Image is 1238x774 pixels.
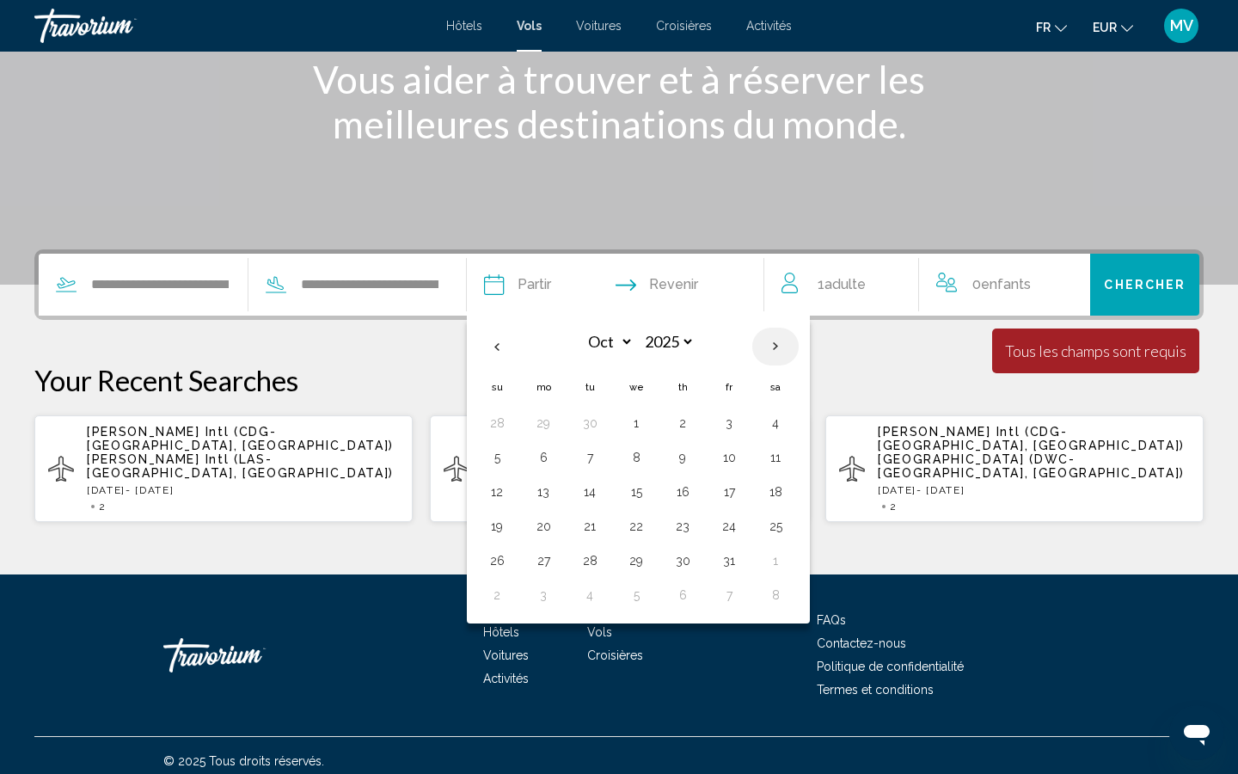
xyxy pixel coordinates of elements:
[669,445,696,470] button: Day 9
[587,648,643,662] a: Croisières
[878,452,1185,480] span: [GEOGRAPHIC_DATA] (DWC-[GEOGRAPHIC_DATA], [GEOGRAPHIC_DATA])
[39,254,1199,316] div: Search widget
[99,501,107,513] span: 2
[762,445,789,470] button: Day 11
[878,484,1190,496] p: [DATE] - [DATE]
[762,549,789,573] button: Day 1
[649,273,698,297] span: Revenir
[576,445,604,470] button: Day 7
[483,411,511,435] button: Day 28
[817,683,934,697] a: Termes et conditions
[1170,17,1193,34] span: MV
[163,630,335,681] a: Travorium
[669,480,696,504] button: Day 16
[430,415,808,523] button: [PERSON_NAME] Intl (CDG-[GEOGRAPHIC_DATA], [GEOGRAPHIC_DATA]) Ruzyne International (PRG-[GEOGRAPH...
[483,549,511,573] button: Day 26
[715,514,743,538] button: Day 24
[622,514,650,538] button: Day 22
[483,583,511,607] button: Day 2
[639,327,695,357] select: Select year
[530,514,557,538] button: Day 20
[87,484,399,496] p: [DATE] - [DATE]
[715,549,743,573] button: Day 31
[1090,254,1199,316] button: Chercher
[576,19,622,33] a: Voitures
[446,19,482,33] a: Hôtels
[1005,341,1186,360] div: Tous les champs sont requis
[669,411,696,435] button: Day 2
[762,583,789,607] button: Day 8
[483,625,519,639] a: Hôtels
[972,273,1031,297] span: 0
[981,276,1031,292] span: Enfants
[87,452,394,480] span: [PERSON_NAME] Intl (LAS-[GEOGRAPHIC_DATA], [GEOGRAPHIC_DATA])
[530,445,557,470] button: Day 6
[616,254,698,316] button: Return date
[622,549,650,573] button: Day 29
[824,276,866,292] span: Adulte
[622,583,650,607] button: Day 5
[825,415,1204,523] button: [PERSON_NAME] Intl (CDG-[GEOGRAPHIC_DATA], [GEOGRAPHIC_DATA]) [GEOGRAPHIC_DATA] (DWC-[GEOGRAPHIC_...
[87,425,394,452] span: [PERSON_NAME] Intl (CDG-[GEOGRAPHIC_DATA], [GEOGRAPHIC_DATA])
[1159,8,1204,44] button: User Menu
[890,501,898,513] span: 2
[34,9,429,43] a: Travorium
[878,425,1185,452] span: [PERSON_NAME] Intl (CDG-[GEOGRAPHIC_DATA], [GEOGRAPHIC_DATA])
[817,660,964,673] a: Politique de confidentialité
[530,411,557,435] button: Day 29
[34,363,1204,397] p: Your Recent Searches
[669,583,696,607] button: Day 6
[484,254,551,316] button: Depart date
[817,613,846,627] a: FAQs
[656,19,712,33] a: Croisières
[163,754,324,768] span: © 2025 Tous droits réservés.
[483,648,529,662] a: Voitures
[622,445,650,470] button: Day 8
[622,411,650,435] button: Day 1
[483,514,511,538] button: Day 19
[483,445,511,470] button: Day 5
[576,411,604,435] button: Day 30
[715,583,743,607] button: Day 7
[576,514,604,538] button: Day 21
[576,583,604,607] button: Day 4
[817,636,906,650] a: Contactez-nous
[474,327,520,366] button: Previous month
[576,480,604,504] button: Day 14
[762,514,789,538] button: Day 25
[746,19,792,33] a: Activités
[530,480,557,504] button: Day 13
[762,411,789,435] button: Day 4
[669,549,696,573] button: Day 30
[762,480,789,504] button: Day 18
[1093,21,1117,34] span: EUR
[1169,705,1224,760] iframe: Bouton de lancement de la fenêtre de messagerie
[483,672,529,685] a: Activités
[752,327,799,366] button: Next month
[715,445,743,470] button: Day 10
[578,327,634,357] select: Select month
[764,254,1091,316] button: Travelers: 1 adult, 0 children
[483,480,511,504] button: Day 12
[530,583,557,607] button: Day 3
[517,19,542,33] a: Vols
[34,415,413,523] button: [PERSON_NAME] Intl (CDG-[GEOGRAPHIC_DATA], [GEOGRAPHIC_DATA]) [PERSON_NAME] Intl (LAS-[GEOGRAPHIC...
[587,625,612,639] a: Vols
[576,549,604,573] button: Day 28
[715,411,743,435] button: Day 3
[1104,279,1186,292] span: Chercher
[1036,15,1067,40] button: Change language
[818,273,866,297] span: 1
